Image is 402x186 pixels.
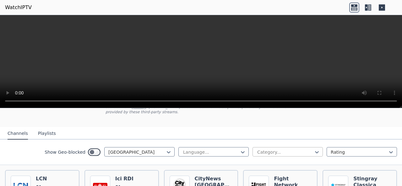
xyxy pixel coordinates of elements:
button: Playlists [38,128,56,140]
a: iptv-org [132,105,146,109]
button: Channels [8,128,28,140]
h6: LCN [36,176,63,182]
label: Show Geo-blocked [45,149,85,155]
a: WatchIPTV [5,4,32,11]
h6: Ici RDI [115,176,143,182]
